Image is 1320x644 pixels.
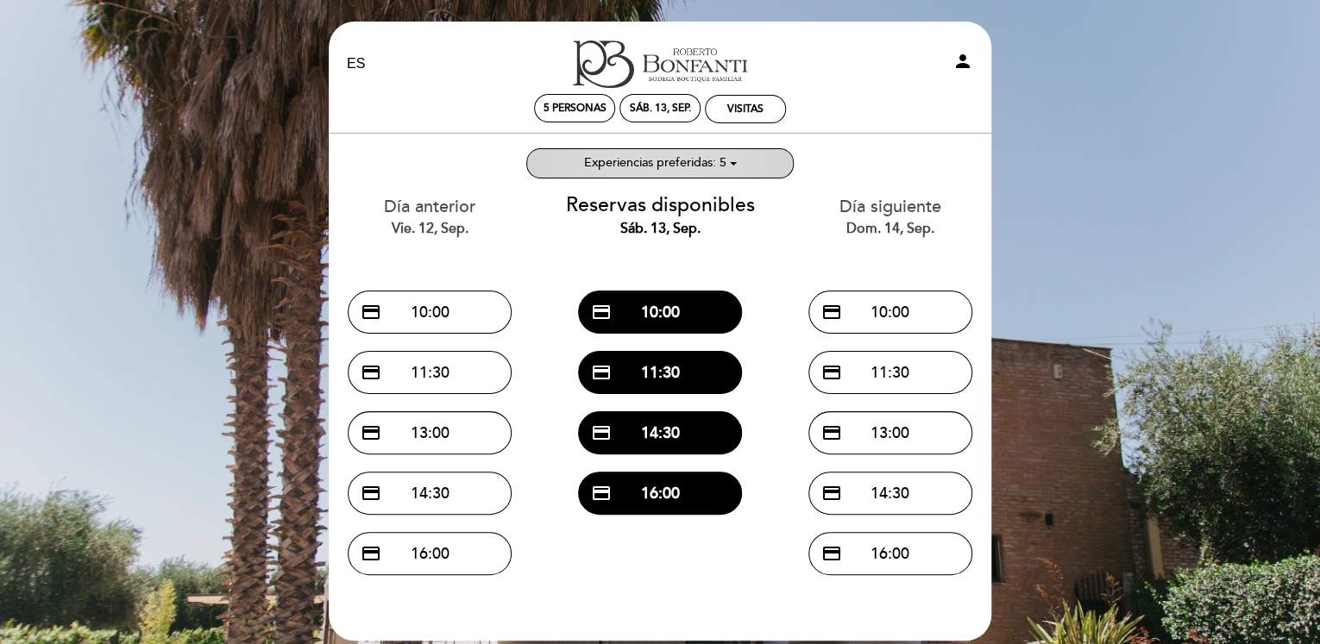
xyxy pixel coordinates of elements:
[361,543,381,564] span: credit_card
[328,195,532,239] div: Día anterior
[808,411,972,454] button: credit_card 13:00
[630,102,691,115] div: sáb. 13, sep.
[552,41,768,88] a: Turismo - Bodega [PERSON_NAME]
[584,155,726,170] ng-container: Experiencias preferidas: 5
[821,362,842,383] span: credit_card
[361,422,381,443] span: credit_card
[348,411,512,454] button: credit_card 13:00
[348,351,512,394] button: credit_card 11:30
[952,51,973,78] button: person
[821,302,842,322] span: credit_card
[788,219,992,239] div: dom. 14, sep.
[591,362,612,383] span: credit_card
[558,191,763,240] div: Reservas disponibles
[348,291,512,334] button: credit_card 10:00
[578,351,742,394] button: credit_card 11:30
[808,532,972,575] button: credit_card 16:00
[788,195,992,239] div: Día siguiente
[328,219,532,239] div: vie. 12, sep.
[808,291,972,334] button: credit_card 10:00
[808,351,972,394] button: credit_card 11:30
[361,483,381,503] span: credit_card
[348,472,512,515] button: credit_card 14:30
[578,291,742,334] button: credit_card 10:00
[578,472,742,515] button: credit_card 16:00
[808,472,972,515] button: credit_card 14:30
[591,302,612,322] span: credit_card
[591,483,612,503] span: credit_card
[727,103,764,116] div: Visitas
[952,51,973,72] i: person
[526,148,794,178] button: Experiencias preferidas: 5
[821,543,842,564] span: credit_card
[578,411,742,454] button: credit_card 14:30
[544,102,607,115] span: 5 personas
[361,302,381,322] span: credit_card
[558,219,763,239] div: sáb. 13, sep.
[361,362,381,383] span: credit_card
[348,532,512,575] button: credit_card 16:00
[821,483,842,503] span: credit_card
[821,422,842,443] span: credit_card
[591,422,612,443] span: credit_card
